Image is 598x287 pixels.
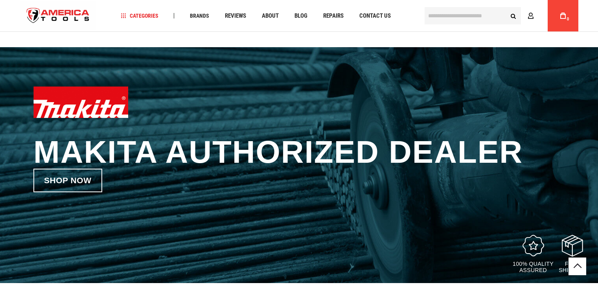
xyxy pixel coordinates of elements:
[20,1,96,31] img: America Tools
[359,13,391,19] span: Contact Us
[258,11,282,21] a: About
[33,169,102,192] a: Shop now
[221,11,250,21] a: Reviews
[323,13,344,19] span: Repairs
[356,11,394,21] a: Contact Us
[33,86,128,118] img: Makita logo
[559,261,586,273] p: Free Shipping
[186,11,213,21] a: Brands
[567,17,569,21] span: 0
[33,136,565,169] h1: Makita Authorized Dealer
[320,11,347,21] a: Repairs
[512,261,555,273] p: 100% quality assured
[291,11,311,21] a: Blog
[117,11,162,21] a: Categories
[190,13,209,18] span: Brands
[294,13,307,19] span: Blog
[121,13,158,18] span: Categories
[20,1,96,31] a: store logo
[506,8,521,23] button: Search
[225,13,246,19] span: Reviews
[262,13,279,19] span: About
